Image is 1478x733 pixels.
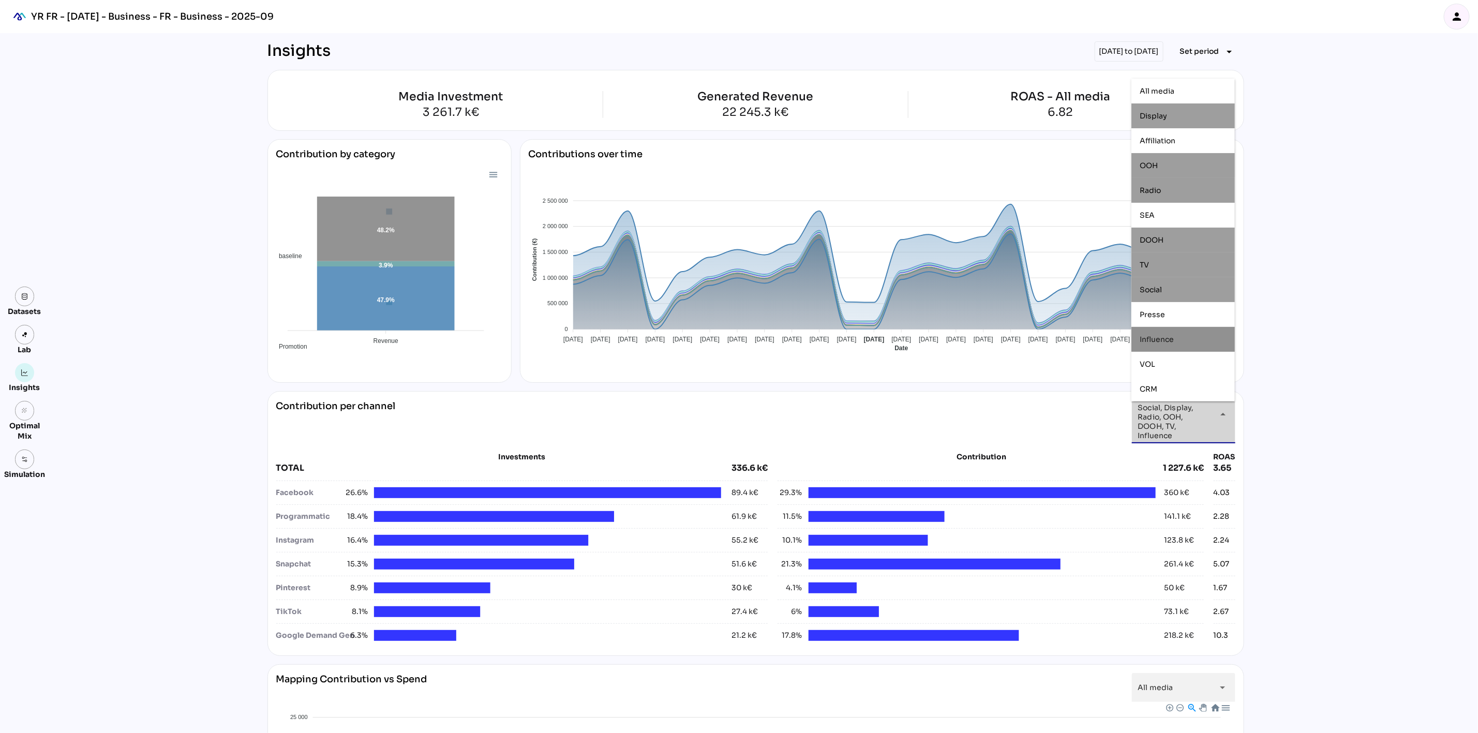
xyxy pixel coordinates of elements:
tspan: [DATE] [837,336,856,343]
div: Zoom Out [1176,704,1183,711]
div: 2.28 [1214,511,1230,522]
div: Media Investment [298,91,603,102]
span: 8.1% [343,606,368,617]
div: 73.1 k€ [1164,606,1189,617]
span: Radio [1140,186,1161,195]
div: 89.4 k€ [731,487,758,498]
tspan: [DATE] [1028,336,1048,343]
div: 10.3 [1214,630,1229,641]
div: Simulation [4,469,45,480]
div: Facebook [276,487,343,498]
tspan: [DATE] [1055,336,1075,343]
tspan: [DATE] [919,336,938,343]
i: grain [21,407,28,414]
span: 17.8% [778,630,802,641]
div: mediaROI [8,5,31,28]
div: Contribution by category [276,148,503,169]
div: Reset Zoom [1210,703,1219,712]
div: ROAS [1214,452,1235,462]
div: Google Demand Gen [276,630,343,641]
span: Display [1140,111,1167,121]
i: arrow_drop_down [1223,46,1236,58]
tspan: [DATE] [863,336,884,343]
div: 22 245.3 k€ [698,107,814,118]
tspan: 0 [564,326,568,332]
span: SEA [1140,211,1155,220]
div: Zoom In [1166,704,1173,711]
tspan: [DATE] [727,336,747,343]
div: 51.6 k€ [731,559,757,570]
span: baseline [271,252,302,260]
div: Generated Revenue [698,91,814,102]
div: Selection Zoom [1187,703,1196,712]
span: 6% [778,606,802,617]
div: 61.9 k€ [731,511,757,522]
tspan: [DATE] [645,336,665,343]
div: Programmatic [276,511,343,522]
span: 21.3% [778,559,802,570]
div: ROAS - All media [1010,91,1110,102]
div: 2.24 [1214,535,1230,546]
div: Contribution per channel [276,400,396,443]
div: 50 k€ [1164,582,1185,593]
div: 141.1 k€ [1164,511,1191,522]
div: 123.8 k€ [1164,535,1194,546]
div: Lab [13,345,36,355]
div: 2.67 [1214,606,1229,617]
div: Instagram [276,535,343,546]
div: Datasets [8,306,41,317]
div: 261.4 k€ [1164,559,1194,570]
div: Insights [9,382,40,393]
span: TV [1140,260,1149,270]
span: 26.6% [343,487,368,498]
span: 4.1% [778,582,802,593]
div: 3.65 [1214,462,1235,474]
span: 8.9% [343,582,368,593]
tspan: 1 500 000 [542,249,568,255]
span: 18.4% [343,511,368,522]
div: 21.2 k€ [731,630,757,641]
span: OOH [1140,161,1158,170]
span: Promotion [271,343,307,350]
tspan: [DATE] [673,336,692,343]
span: 10.1% [778,535,802,546]
span: 16.4% [343,535,368,546]
span: Set period [1180,45,1219,57]
div: 218.2 k€ [1164,630,1194,641]
span: Presse [1140,310,1165,319]
div: [DATE] to [DATE] [1095,41,1163,62]
tspan: 500 000 [547,301,568,307]
div: Mapping Contribution vs Spend [276,673,427,702]
span: Social [1140,285,1162,294]
tspan: [DATE] [974,336,993,343]
tspan: [DATE] [1110,336,1130,343]
tspan: 25 000 [290,714,307,721]
div: YR FR - [DATE] - Business - FR - Business - 2025-09 [31,10,274,23]
tspan: 1 000 000 [542,275,568,281]
span: Social, Display, Radio, OOH, DOOH, TV, Influence [1138,403,1211,440]
span: Affiliation [1140,136,1175,145]
div: TOTAL [276,462,732,474]
tspan: [DATE] [1083,336,1102,343]
span: 29.3% [778,487,802,498]
img: data.svg [21,293,28,300]
span: DOOH [1140,235,1163,245]
div: 3 261.7 k€ [298,107,603,118]
div: 5.07 [1214,559,1230,570]
div: 55.2 k€ [731,535,758,546]
div: 1.67 [1214,582,1228,593]
div: Pinterest [276,582,343,593]
tspan: Revenue [373,337,398,345]
div: Investments [276,452,768,462]
tspan: [DATE] [563,336,583,343]
span: 11.5% [778,511,802,522]
tspan: [DATE] [618,336,637,343]
tspan: 2 000 000 [542,223,568,229]
img: settings.svg [21,456,28,463]
div: 30 k€ [731,582,752,593]
span: CRM [1140,384,1157,394]
tspan: [DATE] [782,336,802,343]
img: graph.svg [21,369,28,377]
tspan: [DATE] [809,336,829,343]
span: All media [1138,683,1173,692]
